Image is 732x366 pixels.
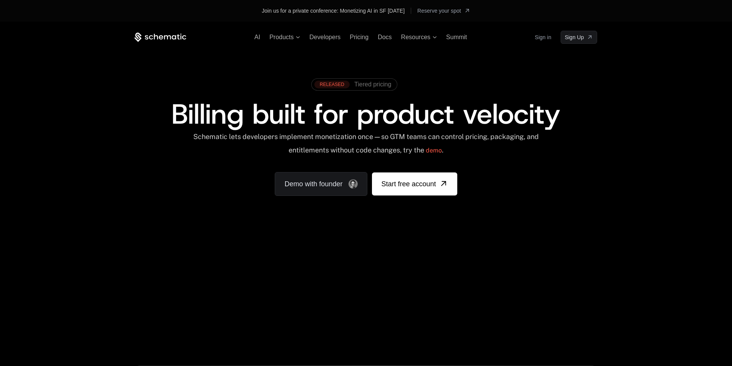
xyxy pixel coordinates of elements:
[171,96,560,132] span: Billing built for product velocity
[417,5,470,17] a: [object Object]
[193,132,539,160] div: Schematic lets developers implement monetization once — so GTM teams can control pricing, packagi...
[269,34,294,41] span: Products
[350,34,368,40] a: Pricing
[314,81,350,88] div: RELEASED
[349,179,358,189] img: Founder
[381,179,436,189] span: Start free account
[401,34,430,41] span: Resources
[535,31,551,43] a: Sign in
[314,81,391,88] a: [object Object],[object Object]
[354,81,391,88] span: Tiered pricing
[378,34,392,40] a: Docs
[565,33,584,41] span: Sign Up
[309,34,340,40] a: Developers
[254,34,260,40] a: AI
[446,34,467,40] a: Summit
[561,31,598,44] a: [object Object]
[275,172,367,196] a: Demo with founder, ,[object Object]
[426,141,442,160] a: demo
[417,7,461,15] span: Reserve your spot
[372,172,457,195] a: [object Object]
[262,7,405,15] div: Join us for a private conference: Monetizing AI in SF [DATE]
